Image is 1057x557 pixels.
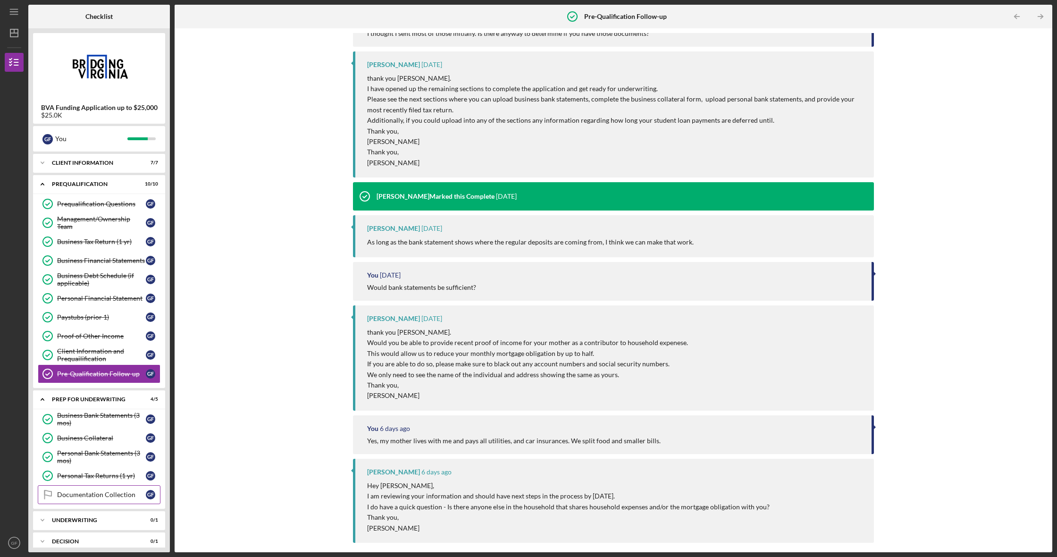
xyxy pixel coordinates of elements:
[421,468,452,476] time: 2025-08-13 18:48
[38,232,160,251] a: Business Tax Return (1 yr)GF
[57,272,146,287] div: Business Debt Schedule (if applicable)
[367,437,661,445] div: Yes, my mother lives with me and pays all utilities, and car insurances. We split food and smalle...
[380,425,410,432] time: 2025-08-13 18:55
[38,327,160,346] a: Proof of Other IncomeGF
[38,289,160,308] a: Personal Financial StatementGF
[141,160,158,166] div: 7 / 7
[367,481,770,491] p: Hey [PERSON_NAME],
[42,134,53,144] div: G F
[38,447,160,466] a: Personal Bank Statements (3 mos)GF
[141,539,158,544] div: 0 / 1
[367,237,694,247] p: As long as the bank statement shows where the regular deposits are coming from, I think we can ma...
[367,73,864,84] p: thank you [PERSON_NAME].
[146,275,155,284] div: G F
[367,94,864,115] p: Please see the next sections where you can upload business bank statements, complete the business...
[367,338,688,348] p: Would you be able to provide recent proof of income for your mother as a contributor to household...
[38,429,160,447] a: Business CollateralGF
[11,540,17,546] text: GF
[57,472,146,480] div: Personal Tax Returns (1 yr)
[146,369,155,379] div: G F
[146,433,155,443] div: G F
[367,284,476,291] div: Would bank statements be sufficient?
[57,257,146,264] div: Business Financial Statements
[377,193,495,200] div: [PERSON_NAME] Marked this Complete
[367,491,770,501] p: I am reviewing your information and should have next steps in the process by [DATE].
[146,331,155,341] div: G F
[367,158,864,168] p: [PERSON_NAME]
[367,370,688,380] p: We only need to see the name of the individual and address showing the same as yours.
[367,390,688,401] p: [PERSON_NAME]
[57,412,146,427] div: Business Bank Statements (3 mos)
[38,485,160,504] a: Documentation CollectionGF
[38,410,160,429] a: Business Bank Statements (3 mos)GF
[146,218,155,228] div: G F
[367,502,770,512] p: I do have a quick question - Is there anyone else in the household that shares household expenses...
[52,539,134,544] div: Decision
[496,193,517,200] time: 2025-08-18 13:54
[38,466,160,485] a: Personal Tax Returns (1 yr)GF
[57,449,146,464] div: Personal Bank Statements (3 mos)
[52,397,134,402] div: Prep for Underwriting
[146,452,155,462] div: G F
[55,131,127,147] div: You
[52,160,134,166] div: Client Information
[38,308,160,327] a: Paystubs (prior 1)GF
[85,13,113,20] b: Checklist
[367,84,864,94] p: I have opened up the remaining sections to complete the application and get ready for underwriting.
[367,61,420,68] div: [PERSON_NAME]
[146,350,155,360] div: G F
[367,115,864,126] p: Additionally, if you could upload into any of the sections any information regarding how long you...
[146,237,155,246] div: G F
[421,315,442,322] time: 2025-08-14 15:31
[367,523,770,533] p: [PERSON_NAME]
[57,370,146,378] div: Pre-Qualification Follow-up
[367,136,864,147] p: [PERSON_NAME]
[57,215,146,230] div: Management/Ownership Team
[38,213,160,232] a: Management/Ownership TeamGF
[52,517,134,523] div: Underwriting
[57,200,146,208] div: Prequalification Questions
[367,315,420,322] div: [PERSON_NAME]
[41,104,158,111] b: BVA Funding Application up to $25,000
[38,194,160,213] a: Prequalification QuestionsGF
[146,294,155,303] div: G F
[421,61,442,68] time: 2025-08-18 13:59
[38,346,160,364] a: Client Information and PrequailificationGF
[367,359,688,369] p: If you are able to do so, please make sure to black out any account numbers and social security n...
[141,397,158,402] div: 4 / 5
[57,491,146,498] div: Documentation Collection
[380,271,401,279] time: 2025-08-14 15:40
[141,181,158,187] div: 10 / 10
[367,126,864,136] p: Thank you,
[367,468,420,476] div: [PERSON_NAME]
[52,181,134,187] div: Prequalification
[57,347,146,363] div: Client Information and Prequailification
[367,512,770,523] p: Thank you,
[584,13,667,20] b: Pre-Qualification Follow-up
[146,312,155,322] div: G F
[367,225,420,232] div: [PERSON_NAME]
[33,38,165,94] img: Product logo
[367,425,378,432] div: You
[367,348,688,359] p: This would allow us to reduce your monthly mortgage obligation by up to half.
[146,199,155,209] div: G F
[146,471,155,481] div: G F
[57,295,146,302] div: Personal Financial Statement
[38,270,160,289] a: Business Debt Schedule (if applicable)GF
[57,313,146,321] div: Paystubs (prior 1)
[421,225,442,232] time: 2025-08-14 15:41
[57,434,146,442] div: Business Collateral
[38,364,160,383] a: Pre-Qualification Follow-upGF
[146,256,155,265] div: G F
[57,332,146,340] div: Proof of Other Income
[367,380,688,390] p: Thank you,
[367,147,864,157] p: Thank you,
[5,533,24,552] button: GF
[367,327,688,338] p: thank you [PERSON_NAME].
[146,414,155,424] div: G F
[367,271,378,279] div: You
[41,111,158,119] div: $25.0K
[141,517,158,523] div: 0 / 1
[146,490,155,499] div: G F
[57,238,146,245] div: Business Tax Return (1 yr)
